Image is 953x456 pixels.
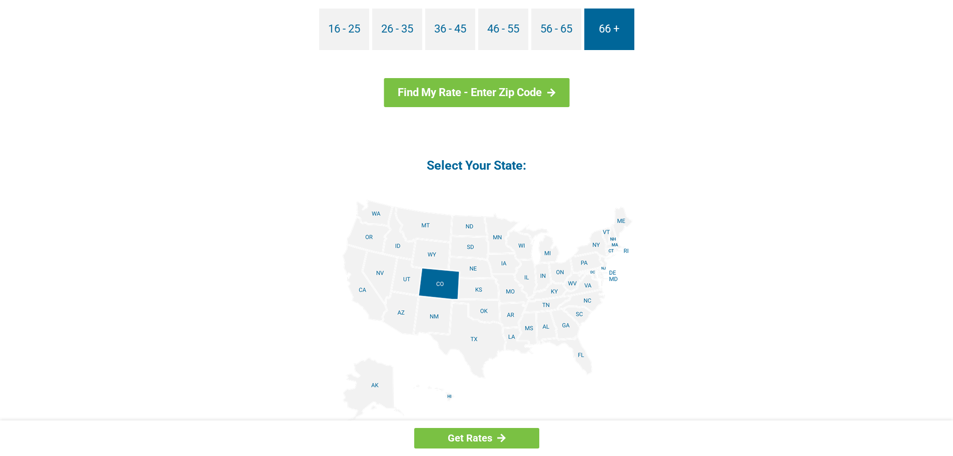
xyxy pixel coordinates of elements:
[425,9,475,50] a: 36 - 45
[319,9,369,50] a: 16 - 25
[372,9,422,50] a: 26 - 35
[478,9,528,50] a: 46 - 55
[584,9,634,50] a: 66 +
[237,157,717,174] h4: Select Your State:
[531,9,581,50] a: 56 - 65
[321,200,633,425] img: states
[384,78,569,107] a: Find My Rate - Enter Zip Code
[414,428,539,448] a: Get Rates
